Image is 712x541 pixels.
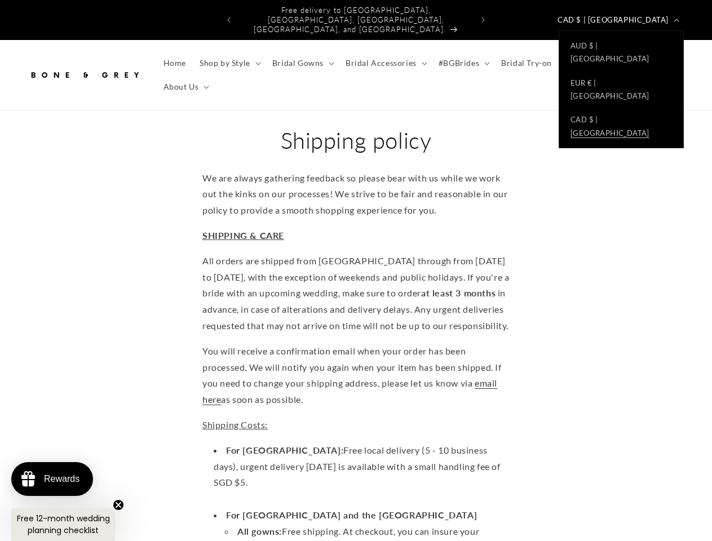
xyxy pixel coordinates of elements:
button: Previous announcement [216,9,241,30]
span: We are always gathering feedback so please bear with us while we work out the kinks on our proces... [202,172,507,216]
img: Bone and Grey Bridal [28,63,141,87]
span: Shipping Costs: [202,419,268,430]
span: Bridal Accessories [346,58,417,68]
summary: Shop by Style [193,51,266,75]
span: Home [163,58,186,68]
a: Bone and Grey Bridal [24,58,145,91]
span: AUD $ | [571,39,598,52]
span: CAD $ | [571,113,598,126]
a: Home [157,51,193,75]
span: EUR € | [571,77,596,90]
h1: Shipping policy [202,126,510,155]
summary: About Us [157,75,214,99]
summary: #BGBrides [432,51,494,75]
span: You will receive a confirmation email when your order has been processed. We will notify you agai... [202,345,502,405]
a: AUD $ |[GEOGRAPHIC_DATA] [559,34,683,71]
strong: All gowns: [237,526,282,536]
a: EUR € |[GEOGRAPHIC_DATA] [559,71,683,108]
button: Close teaser [113,499,124,511]
span: Bridal Try-on [501,58,552,68]
span: Free delivery to [GEOGRAPHIC_DATA], [GEOGRAPHIC_DATA], [GEOGRAPHIC_DATA], [GEOGRAPHIC_DATA], and ... [254,6,446,34]
strong: at least 3 months [421,287,496,298]
strong: For [GEOGRAPHIC_DATA]: [226,445,343,455]
span: #BGBrides [439,58,479,68]
a: Bridal Try-on [494,51,559,75]
a: [GEOGRAPHIC_DATA] [559,145,683,183]
span: Bridal Gowns [272,58,324,68]
span: Free 12-month wedding planning checklist [17,513,110,536]
summary: Bridal Accessories [339,51,432,75]
div: Free 12-month wedding planning checklistClose teaser [11,508,115,541]
summary: Bridal Gowns [266,51,339,75]
span: Shop by Style [200,58,250,68]
span: All orders are shipped from [GEOGRAPHIC_DATA] through from [DATE] to [DATE], with the exception o... [202,255,509,331]
button: Next announcement [471,9,496,30]
button: CAD $ | [GEOGRAPHIC_DATA] [551,9,684,30]
div: Rewards [44,474,79,484]
span: CAD $ | [GEOGRAPHIC_DATA] [558,15,669,26]
li: Free local delivery (5 - 10 business days), urgent delivery [DATE] is available with a small hand... [214,442,510,507]
span: About Us [163,82,199,92]
span: SHIPPING & CARE [202,230,284,241]
strong: For [GEOGRAPHIC_DATA] and the [GEOGRAPHIC_DATA] [226,509,477,520]
a: CAD $ |[GEOGRAPHIC_DATA] [559,108,683,145]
